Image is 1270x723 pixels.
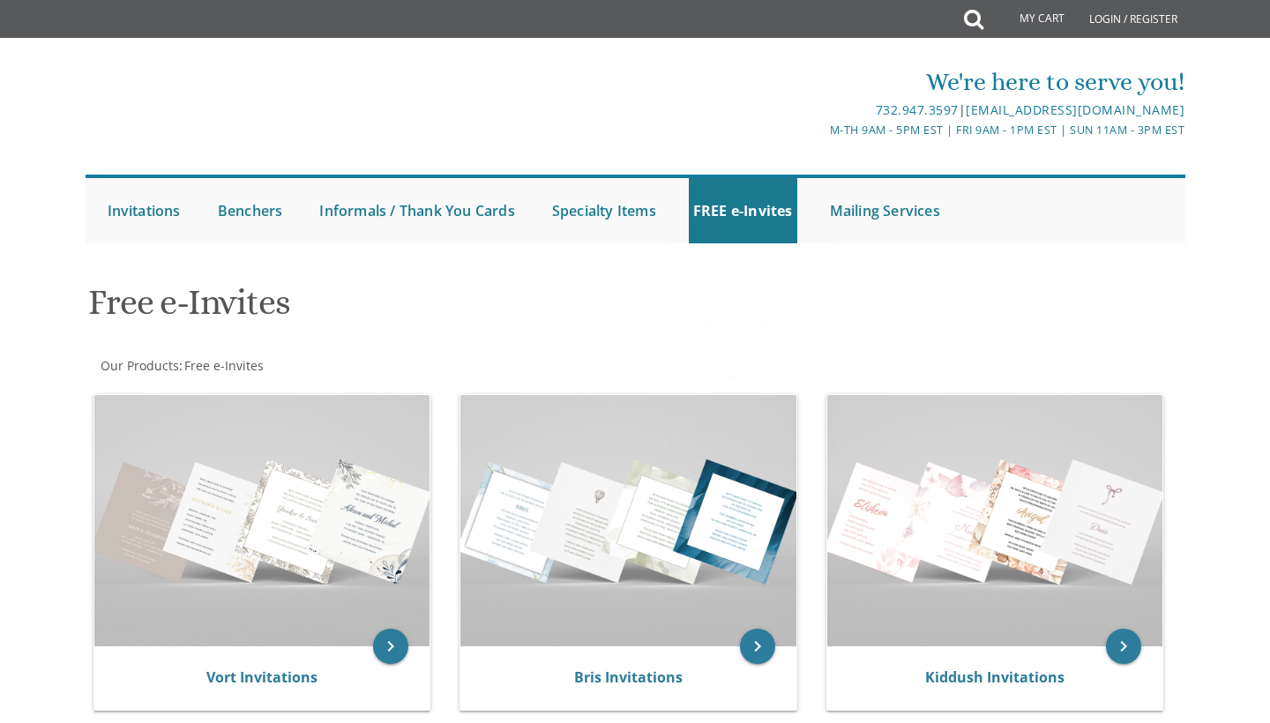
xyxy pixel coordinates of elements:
[86,357,636,375] div: :
[740,629,775,664] a: keyboard_arrow_right
[183,357,264,374] a: Free e-Invites
[99,357,179,374] a: Our Products
[825,178,945,243] a: Mailing Services
[827,395,1163,646] img: Kiddush Invitations
[1106,629,1141,664] a: keyboard_arrow_right
[452,100,1184,121] div: |
[672,243,831,296] a: Vort Invitations
[925,667,1065,687] a: Kiddush Invitations
[94,395,430,646] img: Vort Invitations
[982,2,1077,37] a: My Cart
[315,178,519,243] a: Informals / Thank You Cards
[966,101,1184,118] a: [EMAIL_ADDRESS][DOMAIN_NAME]
[672,349,831,402] a: Kiddush Invitations
[672,402,831,455] a: Upsherin Invitations
[452,121,1184,139] div: M-Th 9am - 5pm EST | Fri 9am - 1pm EST | Sun 11am - 3pm EST
[460,395,796,646] img: Bris Invitations
[452,64,1184,100] div: We're here to serve you!
[88,283,808,335] h1: Free e-Invites
[103,178,185,243] a: Invitations
[206,667,317,687] a: Vort Invitations
[574,667,683,687] a: Bris Invitations
[689,178,797,243] a: FREE e-Invites
[672,296,831,349] a: Bris Invitations
[876,101,959,118] a: 732.947.3597
[184,357,264,374] span: Free e-Invites
[213,178,288,243] a: Benchers
[548,178,661,243] a: Specialty Items
[373,629,408,664] a: keyboard_arrow_right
